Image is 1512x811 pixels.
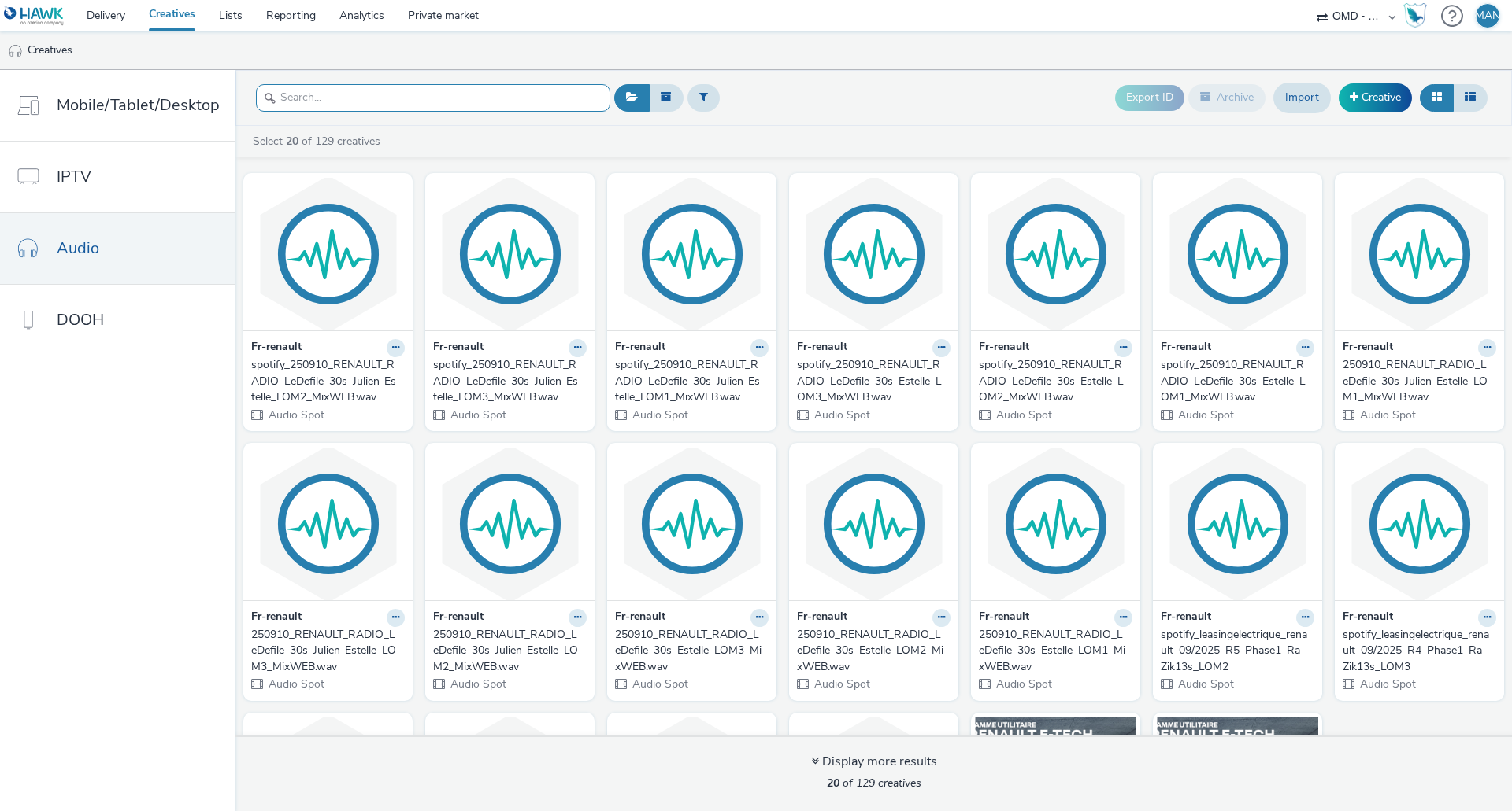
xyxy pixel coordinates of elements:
span: Audio Spot [631,407,688,422]
span: Audio Spot [267,407,324,422]
img: 250910_RENAULT_RADIO_LeDefile_30s_Estelle_LOM3_MixWEB.wav visual [611,447,773,600]
a: 250910_RENAULT_RADIO_LeDefile_30s_Julien-Estelle_LOM1_MixWEB.wav [1343,357,1496,405]
div: spotify_leasingelectrique_renault_09/2025_R4_Phase1_Ra_Zik13s_LOM3 [1343,627,1490,675]
img: spotify_250910_RENAULT_RADIO_LeDefile_30s_Julien-Estelle_LOM1_MixWEB.wav visual [611,177,773,330]
strong: Fr-renault [979,609,1029,627]
a: Creative [1339,83,1412,112]
img: 250910_RENAULT_RADIO_LeDefile_30s_Julien-Estelle_LOM3_MixWEB.wav visual [247,447,409,600]
span: Audio Spot [449,676,506,691]
a: spotify_250910_RENAULT_RADIO_LeDefile_30s_Estelle_LOM3_MixWEB.wav [797,357,951,405]
img: spotify_250910_RENAULT_RADIO_LeDefile_30s_Estelle_LOM1_MixWEB.wav visual [1157,177,1318,330]
div: 250910_RENAULT_RADIO_LeDefile_30s_Estelle_LOM2_MixWEB.wav [797,627,944,675]
strong: Fr-renault [1343,609,1393,627]
strong: Fr-renault [797,609,847,627]
span: Audio Spot [1358,407,1416,422]
img: audio [8,43,24,59]
img: spotify_250910_RENAULT_RADIO_LeDefile_30s_Julien-Estelle_LOM3_MixWEB.wav visual [429,177,591,330]
a: 250910_RENAULT_RADIO_LeDefile_30s_Julien-Estelle_LOM2_MixWEB.wav [433,627,587,675]
img: spotify_leasingelectrique_renault_09/2025_R5_Phase1_Ra_Zik13s_LOM2 visual [1157,447,1318,600]
img: 250910_RENAULT_RADIO_LeDefile_30s_Julien-Estelle_LOM1_MixWEB.wav visual [1339,177,1500,330]
span: of 129 creatives [827,776,921,791]
button: Export ID [1115,85,1184,110]
strong: Fr-renault [615,609,665,627]
a: spotify_250910_RENAULT_RADIO_LeDefile_30s_Julien-Estelle_LOM3_MixWEB.wav [433,357,587,405]
span: Audio Spot [1177,407,1234,422]
button: Archive [1188,84,1266,111]
div: spotify_250910_RENAULT_RADIO_LeDefile_30s_Estelle_LOM2_MixWEB.wav [979,357,1126,405]
div: 250910_RENAULT_RADIO_LeDefile_30s_Estelle_LOM1_MixWEB.wav [979,627,1126,675]
strong: Fr-renault [251,609,302,627]
div: spotify_leasingelectrique_renault_09/2025_R5_Phase1_Ra_Zik13s_LOM2 [1161,627,1308,675]
a: Hawk Academy [1403,3,1433,28]
strong: Fr-renault [251,339,302,357]
strong: Fr-renault [797,339,847,357]
div: spotify_250910_RENAULT_RADIO_LeDefile_30s_Julien-Estelle_LOM2_MixWEB.wav [251,357,398,405]
strong: Fr-renault [615,339,665,357]
strong: 20 [827,776,839,791]
span: IPTV [57,165,91,188]
a: spotify_250910_RENAULT_RADIO_LeDefile_30s_Estelle_LOM2_MixWEB.wav [979,357,1132,405]
img: spotify_250910_RENAULT_RADIO_LeDefile_30s_Estelle_LOM3_MixWEB.wav visual [793,177,954,330]
a: spotify_250910_RENAULT_RADIO_LeDefile_30s_Julien-Estelle_LOM2_MixWEB.wav [251,357,405,405]
div: spotify_250910_RENAULT_RADIO_LeDefile_30s_Julien-Estelle_LOM1_MixWEB.wav [615,357,762,405]
div: 250910_RENAULT_RADIO_LeDefile_30s_Julien-Estelle_LOM2_MixWEB.wav [433,627,580,675]
img: spotify_250910_RENAULT_RADIO_LeDefile_30s_Julien-Estelle_LOM2_MixWEB.wav visual [247,177,409,330]
strong: Fr-renault [433,339,484,357]
img: Hawk Academy [1403,3,1427,28]
div: spotify_250910_RENAULT_RADIO_LeDefile_30s_Estelle_LOM1_MixWEB.wav [1161,357,1308,405]
a: spotify_leasingelectrique_renault_09/2025_R4_Phase1_Ra_Zik13s_LOM3 [1343,627,1496,675]
div: 250910_RENAULT_RADIO_LeDefile_30s_Julien-Estelle_LOM3_MixWEB.wav [251,627,398,675]
a: Select of 129 creatives [251,134,387,149]
strong: 20 [286,134,298,149]
div: Display more results [811,753,937,771]
a: 250910_RENAULT_RADIO_LeDefile_30s_Estelle_LOM1_MixWEB.wav [979,627,1132,675]
div: spotify_250910_RENAULT_RADIO_LeDefile_30s_Julien-Estelle_LOM3_MixWEB.wav [433,357,580,405]
span: Audio Spot [995,676,1052,691]
a: Import [1273,83,1331,112]
a: 250910_RENAULT_RADIO_LeDefile_30s_Julien-Estelle_LOM3_MixWEB.wav [251,627,405,675]
button: Grid [1420,84,1454,111]
div: 250910_RENAULT_RADIO_LeDefile_30s_Julien-Estelle_LOM1_MixWEB.wav [1343,357,1490,405]
div: 250910_RENAULT_RADIO_LeDefile_30s_Estelle_LOM3_MixWEB.wav [615,627,762,675]
span: Audio Spot [1358,676,1416,691]
a: 250910_RENAULT_RADIO_LeDefile_30s_Estelle_LOM2_MixWEB.wav [797,627,951,675]
img: 250910_RENAULT_RADIO_LeDefile_30s_Estelle_LOM2_MixWEB.wav visual [793,447,954,600]
a: spotify_250910_RENAULT_RADIO_LeDefile_30s_Julien-Estelle_LOM1_MixWEB.wav [615,357,769,405]
div: spotify_250910_RENAULT_RADIO_LeDefile_30s_Estelle_LOM3_MixWEB.wav [797,357,944,405]
span: Audio Spot [813,676,870,691]
a: spotify_250910_RENAULT_RADIO_LeDefile_30s_Estelle_LOM1_MixWEB.wav [1161,357,1314,405]
span: Audio Spot [267,676,324,691]
img: 250910_RENAULT_RADIO_LeDefile_30s_Julien-Estelle_LOM2_MixWEB.wav visual [429,447,591,600]
a: spotify_leasingelectrique_renault_09/2025_R5_Phase1_Ra_Zik13s_LOM2 [1161,627,1314,675]
span: DOOH [57,308,104,331]
input: Search... [256,84,610,112]
strong: Fr-renault [1161,609,1211,627]
span: Audio Spot [995,407,1052,422]
strong: Fr-renault [433,609,484,627]
a: 250910_RENAULT_RADIO_LeDefile_30s_Estelle_LOM3_MixWEB.wav [615,627,769,675]
span: Mobile/Tablet/Desktop [57,94,220,116]
img: undefined Logo [4,6,65,26]
span: Audio Spot [813,407,870,422]
span: Audio Spot [1177,676,1234,691]
span: Audio Spot [631,676,688,691]
span: Audio [57,237,99,260]
div: MAN [1475,4,1500,28]
button: Table [1453,84,1488,111]
strong: Fr-renault [1343,339,1393,357]
span: Audio Spot [449,407,506,422]
img: 250910_RENAULT_RADIO_LeDefile_30s_Estelle_LOM1_MixWEB.wav visual [975,447,1136,600]
strong: Fr-renault [1161,339,1211,357]
strong: Fr-renault [979,339,1029,357]
img: spotify_leasingelectrique_renault_09/2025_R4_Phase1_Ra_Zik13s_LOM3 visual [1339,447,1500,600]
img: spotify_250910_RENAULT_RADIO_LeDefile_30s_Estelle_LOM2_MixWEB.wav visual [975,177,1136,330]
